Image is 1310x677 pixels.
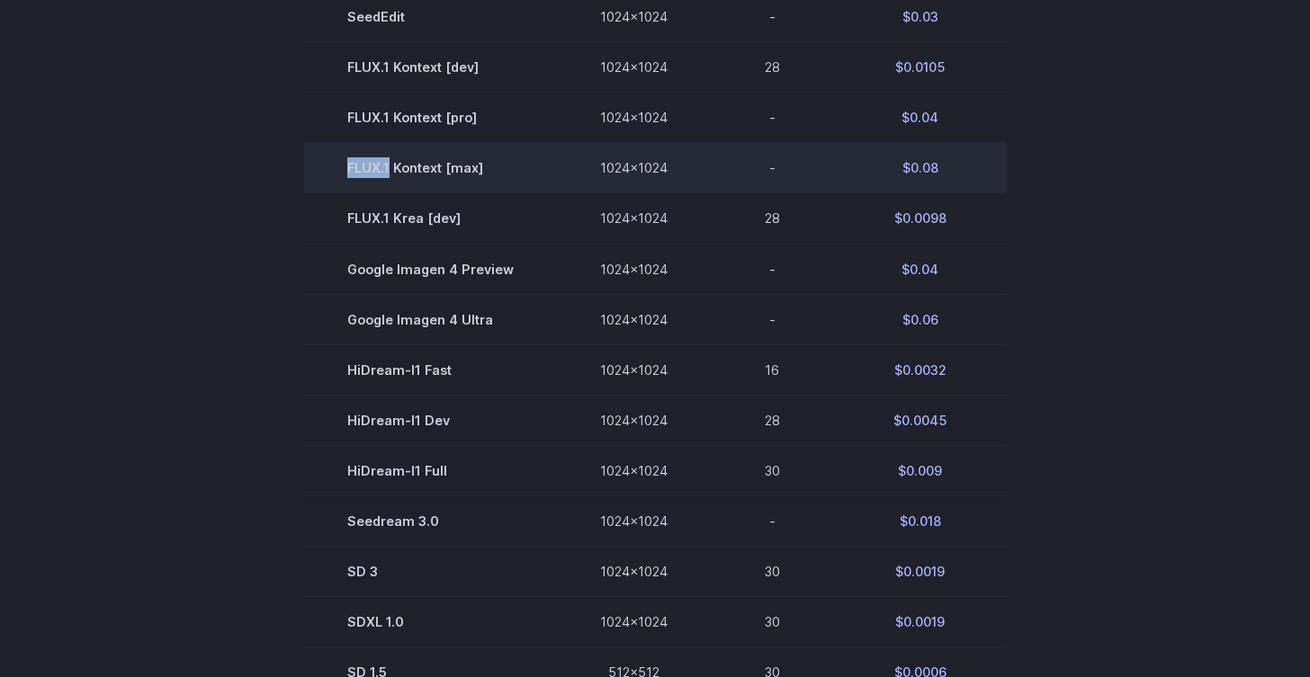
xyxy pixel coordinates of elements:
td: SDXL 1.0 [304,596,557,646]
td: $0.04 [834,244,1007,294]
td: HiDream-I1 Full [304,445,557,495]
td: 1024x1024 [557,93,711,143]
td: FLUX.1 Krea [dev] [304,193,557,244]
td: Seedream 3.0 [304,495,557,546]
td: - [711,244,834,294]
td: $0.0032 [834,344,1007,395]
td: - [711,143,834,193]
td: 28 [711,193,834,244]
td: 1024x1024 [557,42,711,93]
td: 30 [711,445,834,495]
td: - [711,495,834,546]
td: HiDream-I1 Dev [304,395,557,445]
td: 1024x1024 [557,395,711,445]
td: 1024x1024 [557,596,711,646]
td: - [711,93,834,143]
td: $0.0019 [834,596,1007,646]
td: $0.009 [834,445,1007,495]
td: 1024x1024 [557,193,711,244]
td: 1024x1024 [557,495,711,546]
td: 1024x1024 [557,546,711,596]
td: 1024x1024 [557,445,711,495]
td: 30 [711,596,834,646]
td: $0.04 [834,93,1007,143]
td: 28 [711,395,834,445]
td: FLUX.1 Kontext [max] [304,143,557,193]
td: Google Imagen 4 Preview [304,244,557,294]
td: $0.06 [834,294,1007,344]
td: $0.0045 [834,395,1007,445]
td: - [711,294,834,344]
td: $0.0105 [834,42,1007,93]
td: $0.0019 [834,546,1007,596]
td: 1024x1024 [557,244,711,294]
td: 1024x1024 [557,143,711,193]
td: 30 [711,546,834,596]
td: 16 [711,344,834,395]
td: $0.08 [834,143,1007,193]
td: FLUX.1 Kontext [pro] [304,93,557,143]
td: HiDream-I1 Fast [304,344,557,395]
td: 1024x1024 [557,294,711,344]
td: FLUX.1 Kontext [dev] [304,42,557,93]
td: $0.0098 [834,193,1007,244]
td: Google Imagen 4 Ultra [304,294,557,344]
td: $0.018 [834,495,1007,546]
td: 1024x1024 [557,344,711,395]
td: 28 [711,42,834,93]
td: SD 3 [304,546,557,596]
